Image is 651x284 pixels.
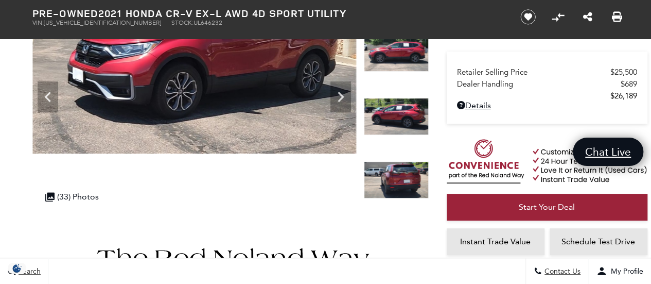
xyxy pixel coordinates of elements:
[40,187,104,207] div: (33) Photos
[457,79,637,89] a: Dealer Handling $689
[583,11,592,23] a: Share this Pre-Owned 2021 Honda CR-V EX-L AWD 4D Sport Utility
[5,263,29,274] img: Opt-Out Icon
[447,228,544,255] a: Instant Trade Value
[364,161,429,198] img: Used 2021 Radiant Red Metallic Honda EX-L image 7
[171,19,193,26] span: Stock:
[193,19,222,26] span: UL646232
[561,237,635,246] span: Schedule Test Drive
[457,91,637,101] a: $26,189
[32,8,503,19] h1: 2021 Honda CR-V EX-L AWD 4D Sport Utility
[32,19,44,26] span: VIN:
[447,194,647,221] a: Start Your Deal
[519,202,575,212] span: Start Your Deal
[573,138,643,166] a: Chat Live
[610,68,637,77] span: $25,500
[457,68,637,77] a: Retailer Selling Price $25,500
[550,9,566,25] button: Compare Vehicle
[457,68,610,77] span: Retailer Selling Price
[517,9,539,25] button: Save vehicle
[364,98,429,135] img: Used 2021 Radiant Red Metallic Honda EX-L image 6
[364,35,429,72] img: Used 2021 Radiant Red Metallic Honda EX-L image 5
[32,6,98,20] strong: Pre-Owned
[621,79,637,89] span: $689
[44,19,161,26] span: [US_VEHICLE_IDENTIFICATION_NUMBER]
[460,237,531,246] span: Instant Trade Value
[330,81,351,112] div: Next
[612,11,622,23] a: Print this Pre-Owned 2021 Honda CR-V EX-L AWD 4D Sport Utility
[457,101,637,110] a: Details
[589,258,651,284] button: Open user profile menu
[607,267,643,276] span: My Profile
[580,145,636,159] span: Chat Live
[610,91,637,101] span: $26,189
[542,267,580,276] span: Contact Us
[457,79,621,89] span: Dealer Handling
[550,228,647,255] a: Schedule Test Drive
[38,81,58,112] div: Previous
[5,263,29,274] section: Click to Open Cookie Consent Modal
